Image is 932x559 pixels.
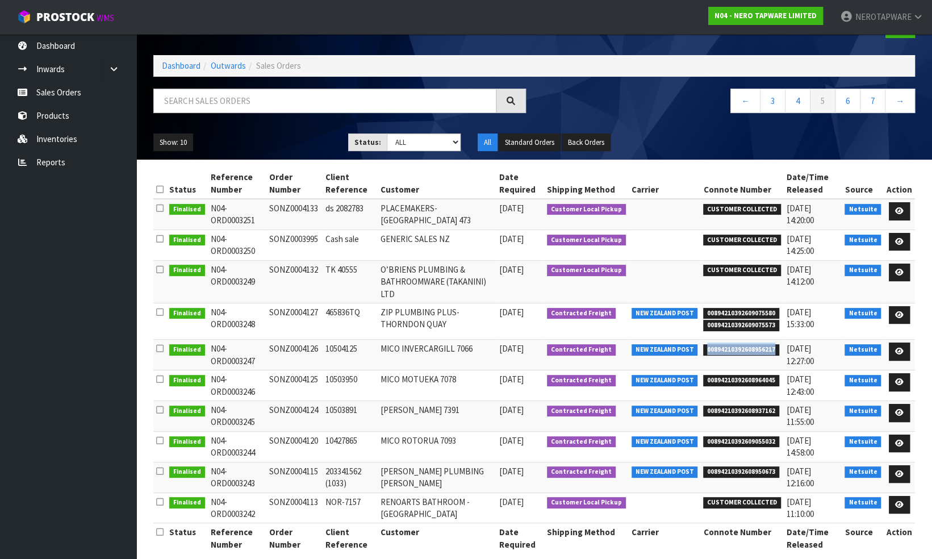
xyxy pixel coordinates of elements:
span: NEW ZEALAND POST [632,344,698,356]
span: Customer Local Pickup [547,497,626,508]
a: 5 [810,89,835,113]
th: Action [884,168,915,199]
span: Finalised [169,235,205,246]
td: N04-ORD0003249 [208,260,266,303]
a: 4 [785,89,810,113]
span: Contracted Freight [547,406,616,417]
span: Netsuite [845,466,881,478]
td: RENOARTS BATHROOM - [GEOGRAPHIC_DATA] [378,493,496,523]
span: Netsuite [845,204,881,215]
th: Connote Number [700,168,784,199]
th: Client Reference [323,168,378,199]
span: CUSTOMER COLLECTED [703,497,781,508]
td: SONZ0004133 [266,199,323,230]
td: PLACEMAKERS-[GEOGRAPHIC_DATA] 473 [378,199,496,230]
span: [DATE] 11:55:00 [787,404,814,427]
nav: Page navigation [543,89,916,116]
span: Contracted Freight [547,344,616,356]
td: 10503891 [323,401,378,432]
span: 00894210392608937162 [703,406,779,417]
th: Client Reference [323,523,378,553]
span: NEW ZEALAND POST [632,406,698,417]
td: N04-ORD0003243 [208,462,266,493]
span: NEW ZEALAND POST [632,375,698,386]
th: Connote Number [700,523,784,553]
td: N04-ORD0003248 [208,303,266,339]
span: [DATE] [499,374,524,385]
span: Netsuite [845,497,881,508]
th: Carrier [629,523,701,553]
th: Date/Time Released [784,168,842,199]
span: [DATE] [499,466,524,477]
td: [PERSON_NAME] 7391 [378,401,496,432]
button: All [478,134,498,152]
span: Netsuite [845,344,881,356]
th: Order Number [266,168,323,199]
td: Cash sale [323,230,378,260]
td: SONZ0004115 [266,462,323,493]
th: Action [884,523,915,553]
a: Dashboard [162,60,200,71]
th: Shipping Method [544,523,629,553]
span: Finalised [169,265,205,276]
button: Show: 10 [153,134,193,152]
span: [DATE] 14:58:00 [787,435,814,458]
span: [DATE] [499,233,524,244]
td: N04-ORD0003244 [208,431,266,462]
span: Netsuite [845,436,881,448]
small: WMS [97,12,114,23]
button: Back Orders [562,134,611,152]
th: Date Required [496,168,544,199]
span: [DATE] [499,307,524,318]
span: Finalised [169,497,205,508]
th: Carrier [629,168,701,199]
span: Netsuite [845,375,881,386]
span: 00894210392609075573 [703,320,779,331]
span: [DATE] [499,343,524,354]
a: Outwards [211,60,246,71]
td: MICO MOTUEKA 7078 [378,370,496,401]
td: SONZ0004113 [266,493,323,523]
span: [DATE] 11:10:00 [787,497,814,519]
span: CUSTOMER COLLECTED [703,235,781,246]
span: Sales Orders [256,60,301,71]
span: Customer Local Pickup [547,204,626,215]
span: [DATE] 14:25:00 [787,233,814,256]
td: 465836TQ [323,303,378,339]
span: CUSTOMER COLLECTED [703,204,781,215]
span: Contracted Freight [547,308,616,319]
a: 7 [860,89,885,113]
img: cube-alt.png [17,10,31,24]
span: NEW ZEALAND POST [632,308,698,319]
th: Reference Number [208,523,266,553]
span: NEW ZEALAND POST [632,436,698,448]
td: MICO INVERCARGILL 7066 [378,340,496,370]
span: Netsuite [845,235,881,246]
td: N04-ORD0003247 [208,340,266,370]
td: SONZ0004127 [266,303,323,339]
span: [DATE] 14:12:00 [787,264,814,287]
span: 00894210392608956217 [703,344,779,356]
td: 203341562 (1033) [323,462,378,493]
td: GENERIC SALES NZ [378,230,496,260]
td: NOR-7157 [323,493,378,523]
span: Finalised [169,308,205,319]
span: Contracted Freight [547,375,616,386]
span: [DATE] 12:27:00 [787,343,814,366]
td: N04-ORD0003246 [208,370,266,401]
span: Finalised [169,204,205,215]
td: N04-ORD0003251 [208,199,266,230]
a: ← [730,89,760,113]
th: Source [842,523,884,553]
td: SONZ0004125 [266,370,323,401]
span: [DATE] 15:33:00 [787,307,814,329]
span: [DATE] 12:43:00 [787,374,814,397]
td: TK 40555 [323,260,378,303]
td: N04-ORD0003242 [208,493,266,523]
td: SONZ0004124 [266,401,323,432]
span: Netsuite [845,308,881,319]
td: N04-ORD0003245 [208,401,266,432]
button: Standard Orders [499,134,561,152]
th: Date/Time Released [784,523,842,553]
span: Customer Local Pickup [547,265,626,276]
